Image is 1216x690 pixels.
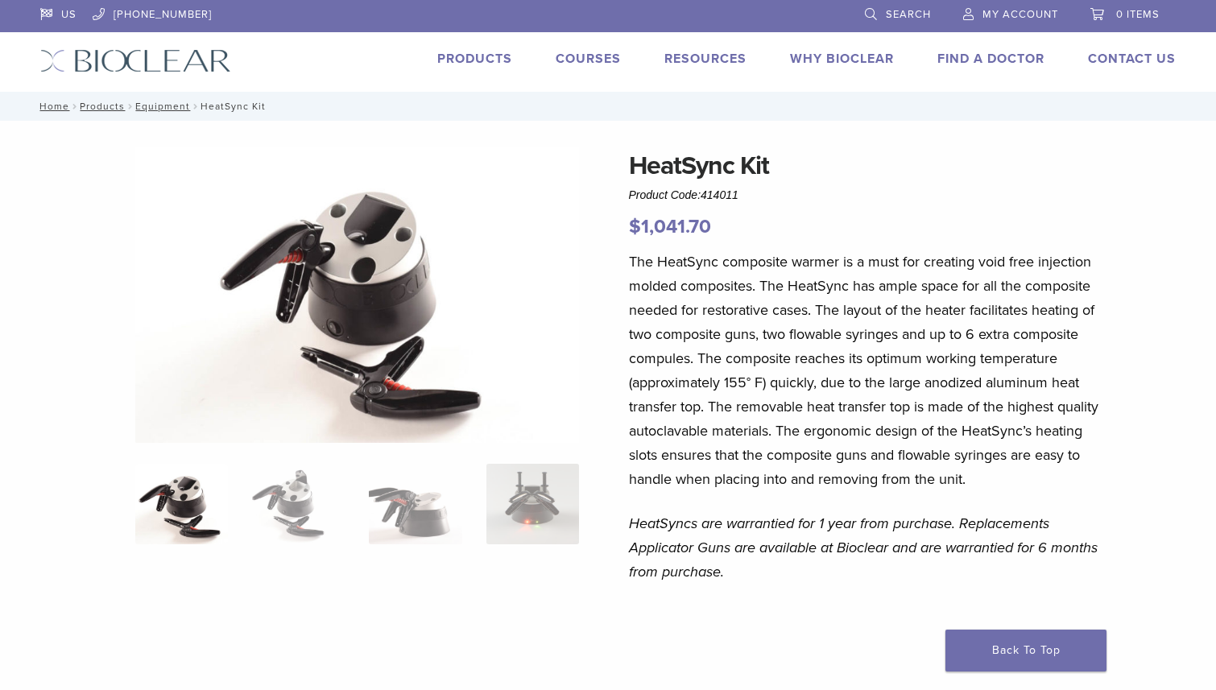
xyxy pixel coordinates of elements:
span: / [190,102,201,110]
span: 0 items [1116,8,1160,21]
p: The HeatSync composite warmer is a must for creating void free injection molded composites. The H... [629,250,1102,491]
a: Products [80,101,125,112]
a: Contact Us [1088,51,1176,67]
span: My Account [982,8,1058,21]
span: / [125,102,135,110]
h1: HeatSync Kit [629,147,1102,185]
span: 414011 [701,188,738,201]
a: Home [35,101,69,112]
span: Product Code: [629,188,738,201]
span: Search [886,8,931,21]
span: $ [629,215,641,238]
a: Back To Top [945,630,1106,671]
em: HeatSyncs are warrantied for 1 year from purchase. Replacements Applicator Guns are available at ... [629,514,1098,581]
a: Why Bioclear [790,51,894,67]
a: Equipment [135,101,190,112]
nav: HeatSync Kit [28,92,1188,121]
img: HeatSync Kit-4 [135,147,580,444]
a: Resources [664,51,747,67]
a: Find A Doctor [937,51,1044,67]
a: Courses [556,51,621,67]
img: HeatSync Kit - Image 3 [369,464,461,544]
img: Bioclear [40,49,231,72]
img: HeatSync Kit - Image 4 [486,464,579,544]
a: Products [437,51,512,67]
bdi: 1,041.70 [629,215,711,238]
img: HeatSync Kit - Image 2 [252,464,345,544]
img: HeatSync-Kit-4-324x324.jpg [135,464,228,544]
span: / [69,102,80,110]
